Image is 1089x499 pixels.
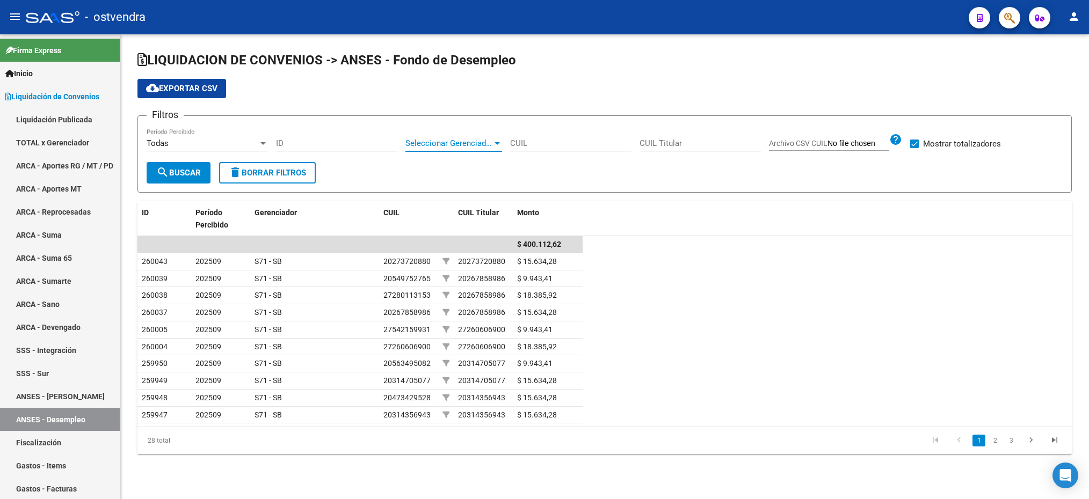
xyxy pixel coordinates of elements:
[383,324,431,336] div: 27542159931
[458,357,505,370] div: 20314705077
[458,341,505,353] div: 27260606900
[255,274,282,283] span: S71 - SB
[379,201,438,237] datatable-header-cell: CUIL
[458,289,505,302] div: 20267858986
[255,359,282,368] span: S71 - SB
[458,392,505,404] div: 20314356943
[195,257,221,266] span: 202509
[146,84,217,93] span: Exportar CSV
[142,410,168,419] span: 259947
[458,324,505,336] div: 27260606900
[147,162,210,184] button: Buscar
[1044,435,1065,446] a: go to last page
[255,291,282,299] span: S71 - SB
[195,325,221,334] span: 202509
[146,82,159,94] mat-icon: cloud_download
[889,133,902,146] mat-icon: help
[458,409,505,421] div: 20314356943
[517,376,557,385] span: $ 15.634,28
[769,139,827,148] span: Archivo CSV CUIL
[517,240,561,248] span: $ 400.112,62
[255,342,282,351] span: S71 - SB
[229,166,242,179] mat-icon: delete
[405,138,492,148] span: Seleccionar Gerenciador
[147,107,184,122] h3: Filtros
[137,79,226,98] button: Exportar CSV
[195,291,221,299] span: 202509
[517,208,539,217] span: Monto
[383,273,431,285] div: 20549752765
[137,427,322,454] div: 28 total
[517,359,553,368] span: $ 9.943,41
[195,393,221,402] span: 202509
[923,137,1001,150] span: Mostrar totalizadores
[142,393,168,402] span: 259948
[142,308,168,317] span: 260037
[85,5,146,29] span: - ostvendra
[195,208,228,229] span: Período Percibido
[458,255,505,268] div: 20273720880
[1005,435,1018,446] a: 3
[458,306,505,319] div: 20267858986
[972,435,985,446] a: 1
[517,325,553,334] span: $ 9.943,41
[458,375,505,387] div: 20314705077
[142,376,168,385] span: 259949
[5,45,61,56] span: Firma Express
[195,308,221,317] span: 202509
[971,431,987,450] li: page 1
[156,166,169,179] mat-icon: search
[1052,463,1078,488] div: Open Intercom Messenger
[827,139,889,149] input: Archivo CSV CUIL
[255,257,282,266] span: S71 - SB
[517,291,557,299] span: $ 18.385,92
[255,325,282,334] span: S71 - SB
[517,393,557,402] span: $ 15.634,28
[142,325,168,334] span: 260005
[195,274,221,283] span: 202509
[195,342,221,351] span: 202509
[137,201,191,237] datatable-header-cell: ID
[383,357,431,370] div: 20563495082
[517,274,553,283] span: $ 9.943,41
[989,435,1001,446] a: 2
[5,68,33,79] span: Inicio
[1068,10,1080,23] mat-icon: person
[156,168,201,178] span: Buscar
[195,410,221,419] span: 202509
[383,409,431,421] div: 20314356943
[383,289,431,302] div: 27280113153
[9,10,21,23] mat-icon: menu
[925,435,946,446] a: go to first page
[1003,431,1019,450] li: page 3
[142,291,168,299] span: 260038
[229,168,306,178] span: Borrar Filtros
[517,410,557,419] span: $ 15.634,28
[255,208,297,217] span: Gerenciador
[949,435,969,446] a: go to previous page
[517,257,557,266] span: $ 15.634,28
[147,138,169,148] span: Todas
[250,201,379,237] datatable-header-cell: Gerenciador
[195,359,221,368] span: 202509
[383,375,431,387] div: 20314705077
[142,257,168,266] span: 260043
[142,342,168,351] span: 260004
[383,341,431,353] div: 27260606900
[5,91,99,102] span: Liquidación de Convenios
[517,308,557,317] span: $ 15.634,28
[137,53,516,68] span: LIQUIDACION DE CONVENIOS -> ANSES - Fondo de Desempleo
[987,431,1003,450] li: page 2
[458,273,505,285] div: 20267858986
[255,393,282,402] span: S71 - SB
[219,162,316,184] button: Borrar Filtros
[142,208,149,217] span: ID
[255,410,282,419] span: S71 - SB
[255,308,282,317] span: S71 - SB
[454,201,513,237] datatable-header-cell: CUIL Titular
[383,255,431,268] div: 20273720880
[142,359,168,368] span: 259950
[458,208,499,217] span: CUIL Titular
[383,208,400,217] span: CUIL
[255,376,282,385] span: S71 - SB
